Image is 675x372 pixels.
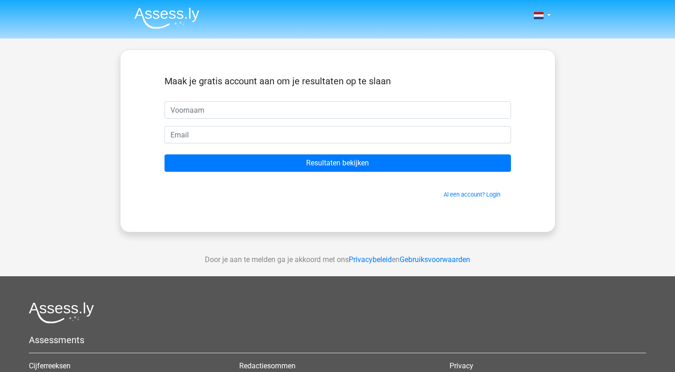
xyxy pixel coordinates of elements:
[400,255,470,264] a: Gebruiksvoorwaarden
[165,101,511,119] input: Voornaam
[349,255,392,264] a: Privacybeleid
[450,361,473,370] a: Privacy
[444,191,500,198] a: Al een account? Login
[239,361,296,370] a: Redactiesommen
[134,7,199,29] img: Assessly
[165,154,511,172] input: Resultaten bekijken
[29,334,646,345] h5: Assessments
[165,76,511,87] h5: Maak je gratis account aan om je resultaten op te slaan
[29,361,71,370] a: Cijferreeksen
[165,126,511,143] input: Email
[29,302,94,323] img: Assessly logo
